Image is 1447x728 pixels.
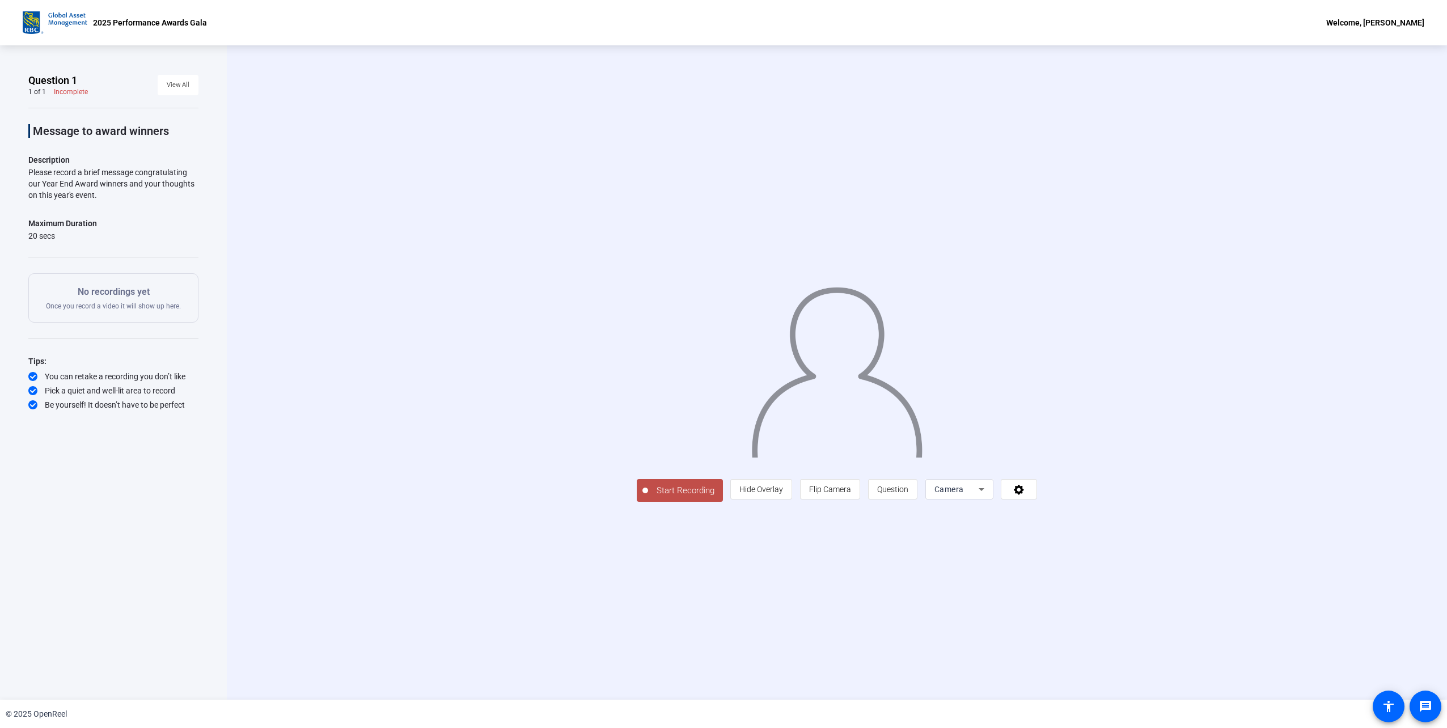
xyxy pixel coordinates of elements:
[28,167,198,201] div: Please record a brief message congratulating our Year End Award winners and your thoughts on this...
[1326,16,1424,29] div: Welcome, [PERSON_NAME]
[28,153,198,167] p: Description
[28,371,198,382] div: You can retake a recording you don’t like
[730,479,792,500] button: Hide Overlay
[46,285,181,299] p: No recordings yet
[33,124,198,138] p: Message to award winners
[158,75,198,95] button: View All
[648,484,723,497] span: Start Recording
[809,485,851,494] span: Flip Camera
[54,87,88,96] div: Incomplete
[868,479,917,500] button: Question
[6,708,67,720] div: © 2025 OpenReel
[28,230,97,242] div: 20 secs
[28,399,198,410] div: Be yourself! It doesn’t have to be perfect
[1382,700,1395,713] mat-icon: accessibility
[28,385,198,396] div: Pick a quiet and well-lit area to record
[46,285,181,311] div: Once you record a video it will show up here.
[934,485,964,494] span: Camera
[167,77,189,94] span: View All
[28,74,77,87] span: Question 1
[877,485,908,494] span: Question
[750,277,924,457] img: overlay
[28,217,97,230] div: Maximum Duration
[28,354,198,368] div: Tips:
[739,485,783,494] span: Hide Overlay
[93,16,207,29] p: 2025 Performance Awards Gala
[637,479,723,502] button: Start Recording
[800,479,860,500] button: Flip Camera
[28,87,46,96] div: 1 of 1
[1419,700,1432,713] mat-icon: message
[23,11,87,34] img: OpenReel logo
